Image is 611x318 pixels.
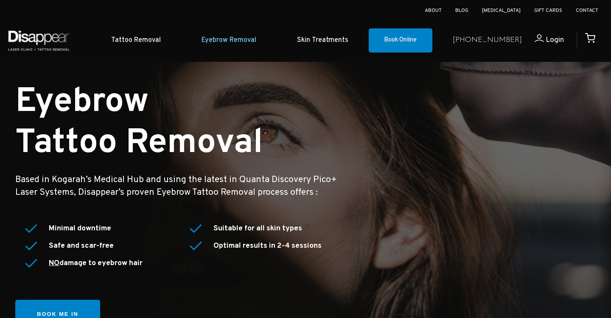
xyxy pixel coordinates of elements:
[522,34,564,47] a: Login
[15,81,263,165] small: Eyebrow Tattoo Removal
[455,7,468,14] a: Blog
[181,28,277,53] a: Eyebrow Removal
[49,224,111,233] strong: Minimal downtime
[369,28,432,53] a: Book Online
[546,35,564,45] span: Login
[49,258,143,268] strong: damage to eyebrow hair
[49,241,114,251] strong: Safe and scar-free
[534,7,562,14] a: Gift Cards
[453,34,522,47] a: [PHONE_NUMBER]
[213,241,322,251] strong: Optimal results in 2-4 sessions
[6,25,71,55] img: Disappear - Laser Clinic and Tattoo Removal Services in Sydney, Australia
[576,7,598,14] a: Contact
[49,258,59,268] u: NO
[91,28,181,53] a: Tattoo Removal
[15,174,337,198] big: Based in Kogarah’s Medical Hub and using the latest in Quanta Discovery Pico+ Laser Systems, Disa...
[482,7,521,14] a: [MEDICAL_DATA]
[213,224,302,233] strong: Suitable for all skin types
[425,7,442,14] a: About
[277,28,369,53] a: Skin Treatments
